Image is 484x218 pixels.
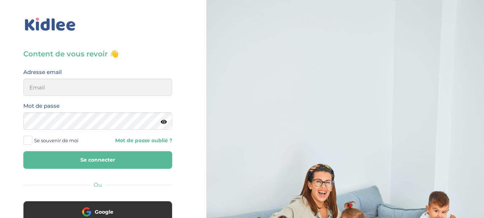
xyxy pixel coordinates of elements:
span: Google [95,208,113,215]
span: Ou [94,181,102,188]
label: Mot de passe [23,101,60,111]
a: Mot de passe oublié ? [103,137,172,144]
img: logo_kidlee_bleu [23,16,77,33]
span: Se souvenir de moi [34,136,79,145]
input: Email [23,79,172,96]
h3: Content de vous revoir 👋 [23,49,172,59]
label: Adresse email [23,68,62,77]
img: google.png [82,207,91,216]
button: Se connecter [23,151,172,169]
